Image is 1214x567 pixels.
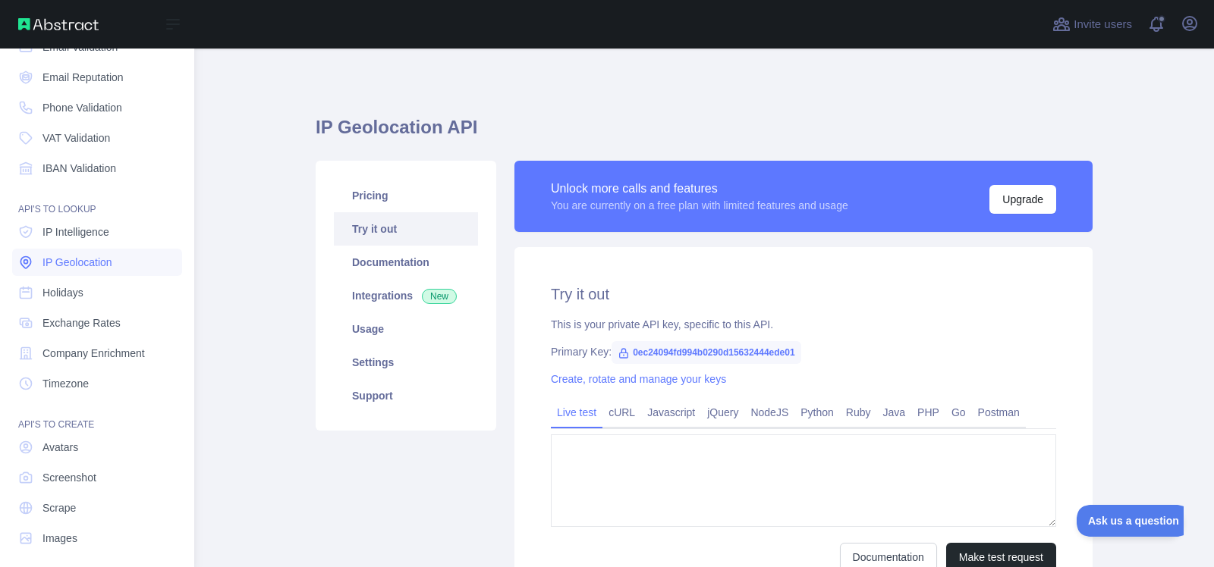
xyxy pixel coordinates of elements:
[12,525,182,552] a: Images
[1049,12,1135,36] button: Invite users
[794,400,840,424] a: Python
[12,94,182,121] a: Phone Validation
[12,185,182,215] div: API'S TO LOOKUP
[42,531,77,546] span: Images
[334,246,478,279] a: Documentation
[551,400,602,424] a: Live test
[551,283,1056,305] h2: Try it out
[744,400,794,424] a: NodeJS
[334,346,478,379] a: Settings
[12,64,182,91] a: Email Reputation
[12,464,182,491] a: Screenshot
[1074,16,1132,33] span: Invite users
[18,18,99,30] img: Abstract API
[334,212,478,246] a: Try it out
[840,400,877,424] a: Ruby
[42,285,83,300] span: Holidays
[877,400,912,424] a: Java
[334,279,478,312] a: Integrations New
[42,70,124,85] span: Email Reputation
[422,289,457,304] span: New
[12,434,182,461] a: Avatars
[641,400,701,424] a: Javascript
[1077,505,1184,537] iframe: Toggle Customer Support
[42,346,145,361] span: Company Enrichment
[42,440,78,455] span: Avatars
[602,400,641,424] a: cURL
[12,279,182,306] a: Holidays
[701,400,744,424] a: jQuery
[972,400,1026,424] a: Postman
[42,470,96,485] span: Screenshot
[42,315,121,330] span: Exchange Rates
[551,373,726,385] a: Create, rotate and manage your keys
[12,249,182,276] a: IP Geolocation
[911,400,945,424] a: PHP
[551,198,848,213] div: You are currently on a free plan with limited features and usage
[42,255,112,270] span: IP Geolocation
[12,340,182,367] a: Company Enrichment
[551,317,1056,332] div: This is your private API key, specific to this API.
[42,224,109,240] span: IP Intelligence
[12,370,182,397] a: Timezone
[612,341,801,364] span: 0ec24094fd994b0290d15632444ede01
[334,179,478,212] a: Pricing
[42,161,116,176] span: IBAN Validation
[316,115,1093,152] h1: IP Geolocation API
[42,500,76,515] span: Scrape
[42,376,89,391] span: Timezone
[12,155,182,182] a: IBAN Validation
[12,309,182,337] a: Exchange Rates
[12,400,182,431] div: API'S TO CREATE
[989,185,1056,214] button: Upgrade
[42,100,122,115] span: Phone Validation
[551,344,1056,359] div: Primary Key:
[12,494,182,522] a: Scrape
[12,218,182,246] a: IP Intelligence
[42,130,110,146] span: VAT Validation
[334,379,478,412] a: Support
[12,124,182,152] a: VAT Validation
[551,180,848,198] div: Unlock more calls and features
[945,400,972,424] a: Go
[334,312,478,346] a: Usage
